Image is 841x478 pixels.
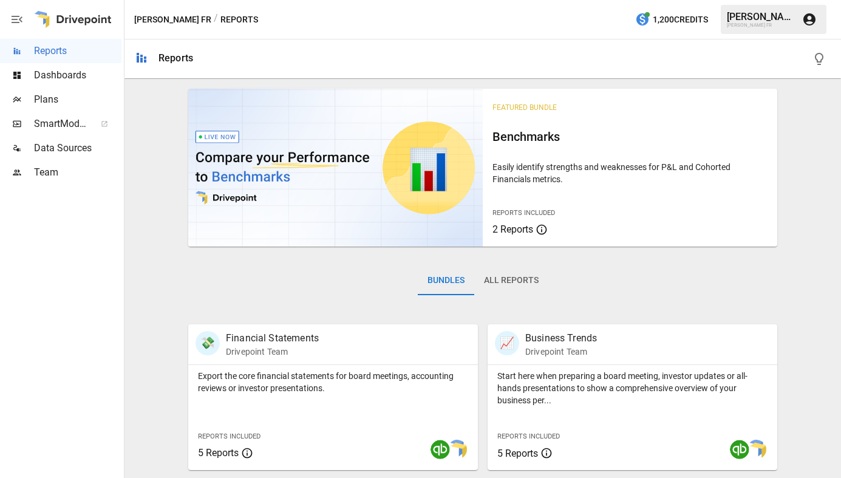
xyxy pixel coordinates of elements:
[34,92,121,107] span: Plans
[630,9,713,31] button: 1,200Credits
[226,346,319,358] p: Drivepoint Team
[747,440,766,459] img: smart model
[730,440,749,459] img: quickbooks
[448,440,467,459] img: smart model
[34,141,121,155] span: Data Sources
[497,432,560,440] span: Reports Included
[87,115,95,130] span: ™
[497,370,768,406] p: Start here when preparing a board meeting, investor updates or all-hands presentations to show a ...
[198,447,239,459] span: 5 Reports
[492,224,533,235] span: 2 Reports
[727,11,795,22] div: [PERSON_NAME]
[34,68,121,83] span: Dashboards
[196,331,220,355] div: 💸
[653,12,708,27] span: 1,200 Credits
[34,165,121,180] span: Team
[474,266,548,295] button: All Reports
[497,448,538,459] span: 5 Reports
[431,440,450,459] img: quickbooks
[492,209,555,217] span: Reports Included
[214,12,218,27] div: /
[34,44,121,58] span: Reports
[34,117,87,131] span: SmartModel
[158,52,193,64] div: Reports
[727,22,795,28] div: [PERSON_NAME] FR
[418,266,474,295] button: Bundles
[198,432,260,440] span: Reports Included
[492,103,557,112] span: Featured Bundle
[525,331,597,346] p: Business Trends
[226,331,319,346] p: Financial Statements
[492,127,768,146] h6: Benchmarks
[495,331,519,355] div: 📈
[525,346,597,358] p: Drivepoint Team
[134,12,211,27] button: [PERSON_NAME] FR
[188,89,483,247] img: video thumbnail
[198,370,468,394] p: Export the core financial statements for board meetings, accounting reviews or investor presentat...
[492,161,768,185] p: Easily identify strengths and weaknesses for P&L and Cohorted Financials metrics.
